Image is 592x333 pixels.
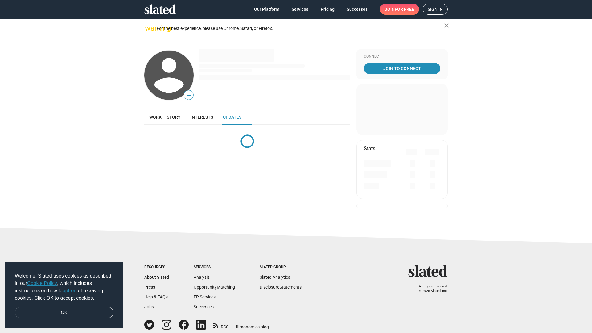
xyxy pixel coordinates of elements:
span: Join [385,4,414,15]
span: Successes [347,4,368,15]
a: Services [287,4,313,15]
span: Services [292,4,308,15]
div: Services [194,265,235,270]
span: film [236,324,243,329]
mat-card-title: Stats [364,145,375,152]
a: Pricing [316,4,339,15]
a: Analysis [194,275,210,280]
span: Interests [191,115,213,120]
a: dismiss cookie message [15,307,113,319]
div: Resources [144,265,169,270]
a: RSS [213,320,228,330]
a: Sign in [423,4,448,15]
mat-icon: warning [145,24,152,32]
a: filmonomics blog [236,319,269,330]
a: OpportunityMatching [194,285,235,290]
div: cookieconsent [5,262,123,328]
a: Cookie Policy [27,281,57,286]
mat-icon: close [443,22,450,29]
span: Our Platform [254,4,279,15]
a: Interests [186,110,218,125]
a: About Slated [144,275,169,280]
a: Updates [218,110,246,125]
span: Sign in [428,4,443,14]
span: Pricing [321,4,335,15]
a: Help & FAQs [144,294,168,299]
div: Slated Group [260,265,302,270]
a: Successes [342,4,372,15]
a: Jobs [144,304,154,309]
a: opt-out [63,288,78,293]
span: Updates [223,115,241,120]
div: Connect [364,54,440,59]
a: DisclosureStatements [260,285,302,290]
div: For the best experience, please use Chrome, Safari, or Firefox. [157,24,444,33]
span: Work history [149,115,181,120]
span: Welcome! Slated uses cookies as described in our , which includes instructions on how to of recei... [15,272,113,302]
a: Slated Analytics [260,275,290,280]
a: Our Platform [249,4,284,15]
a: Successes [194,304,214,309]
p: All rights reserved. © 2025 Slated, Inc. [412,284,448,293]
span: for free [395,4,414,15]
a: EP Services [194,294,216,299]
a: Joinfor free [380,4,419,15]
a: Work history [144,110,186,125]
a: Join To Connect [364,63,440,74]
a: Press [144,285,155,290]
span: — [184,91,193,99]
span: Join To Connect [365,63,439,74]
